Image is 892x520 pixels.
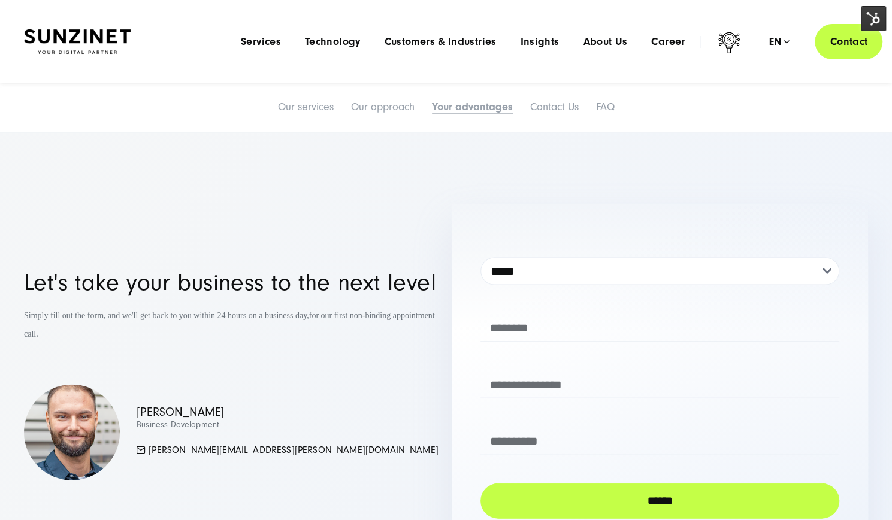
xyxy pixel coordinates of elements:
[137,419,439,431] p: Business Development
[24,269,436,296] span: Let's take your business to the next level
[815,24,882,59] a: Contact
[520,36,559,48] a: Insights
[861,6,886,31] img: HubSpot Tools Menu Toggle
[241,36,281,48] a: Services
[596,101,615,113] a: FAQ
[24,311,309,320] span: Simply fill out the form, and we'll get back to you within 24 hours on a business day,
[432,101,513,113] a: Your advantages
[351,101,415,113] a: Our approach
[278,101,334,113] a: Our services
[24,29,131,55] img: SUNZINET Full Service Digital Agentur
[651,36,685,48] a: Career
[137,445,439,455] a: [PERSON_NAME][EMAIL_ADDRESS][PERSON_NAME][DOMAIN_NAME]
[384,36,496,48] a: Customers & Industries
[24,311,435,338] span: for our first non-binding appointment call.
[530,101,579,113] a: Contact Us
[583,36,627,48] a: About Us
[137,406,439,419] p: [PERSON_NAME]
[769,36,790,48] div: en
[305,36,361,48] a: Technology
[24,385,120,480] img: Lukas Kamm - CRM & Digital Marketing - SUNZINET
